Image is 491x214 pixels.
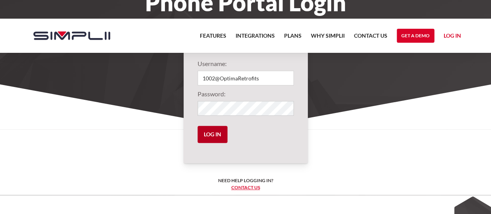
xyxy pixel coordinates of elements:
[354,31,387,45] a: Contact US
[218,177,273,191] h6: Need help logging in? ‍
[200,31,226,45] a: Features
[284,31,302,45] a: Plans
[26,19,110,53] a: home
[311,31,345,45] a: Why Simplii
[231,184,260,190] a: Contact us
[198,59,294,68] label: Username:
[444,31,461,43] a: Log in
[236,31,275,45] a: Integrations
[198,59,294,149] form: Login
[198,126,227,143] input: Log in
[33,31,110,40] img: Simplii
[198,89,294,99] label: Password:
[397,29,434,43] a: Get a Demo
